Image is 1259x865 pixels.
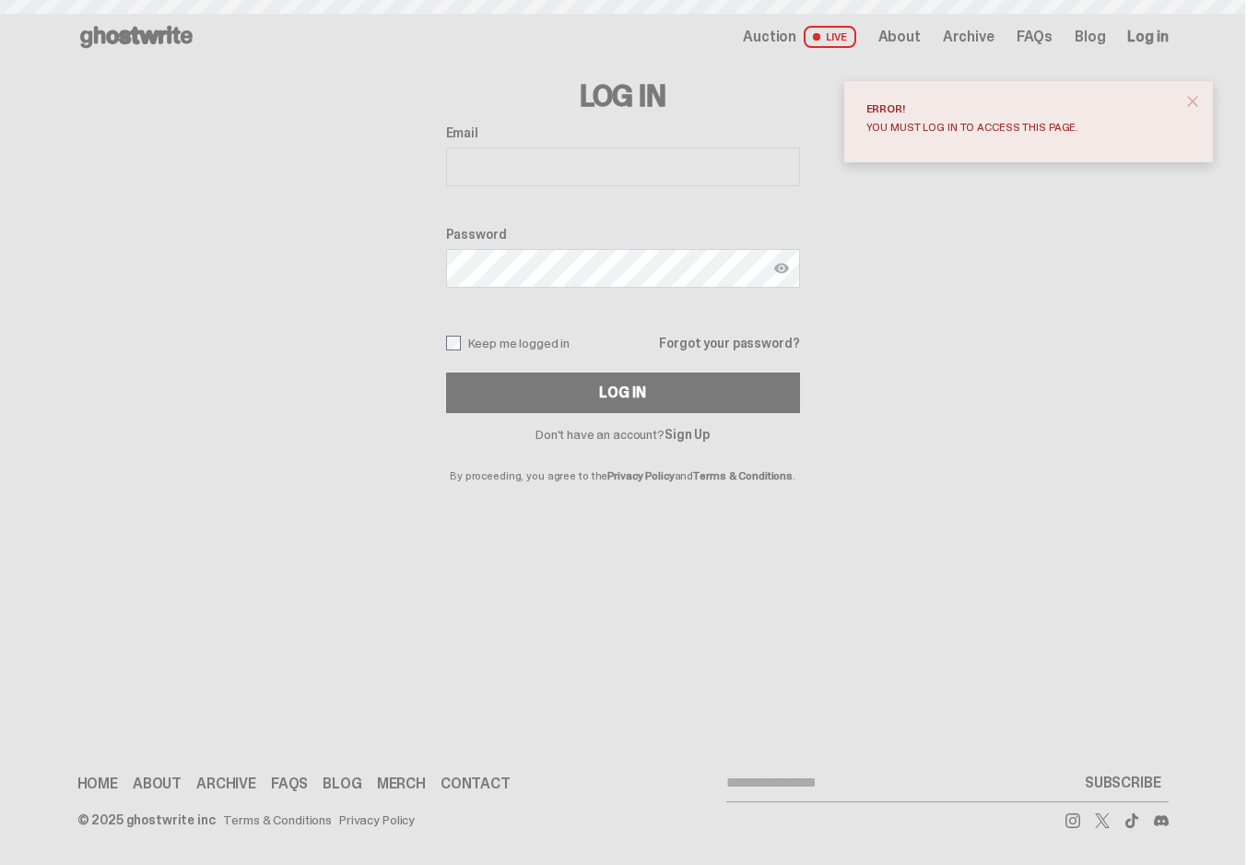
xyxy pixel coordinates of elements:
[665,426,710,443] a: Sign Up
[1127,30,1168,44] a: Log in
[446,227,800,242] label: Password
[446,336,461,350] input: Keep me logged in
[1176,85,1209,118] button: close
[339,813,415,826] a: Privacy Policy
[804,26,856,48] span: LIVE
[223,813,332,826] a: Terms & Conditions
[743,30,796,44] span: Auction
[446,428,800,441] p: Don't have an account?
[446,125,800,140] label: Email
[1017,30,1053,44] a: FAQs
[1075,30,1105,44] a: Blog
[774,261,789,276] img: Show password
[743,26,855,48] a: Auction LIVE
[271,776,308,791] a: FAQs
[866,122,1176,133] div: You must log in to access this page.
[77,776,118,791] a: Home
[693,468,793,483] a: Terms & Conditions
[446,336,571,350] label: Keep me logged in
[1077,764,1169,801] button: SUBSCRIBE
[377,776,426,791] a: Merch
[133,776,182,791] a: About
[441,776,511,791] a: Contact
[77,813,216,826] div: © 2025 ghostwrite inc
[866,103,1176,114] div: Error!
[446,373,800,413] button: Log In
[659,337,799,350] a: Forgot your password?
[607,468,674,483] a: Privacy Policy
[446,441,800,481] p: By proceeding, you agree to the and .
[878,30,921,44] a: About
[599,385,645,400] div: Log In
[446,81,800,111] h3: Log In
[196,776,256,791] a: Archive
[323,776,361,791] a: Blog
[943,30,994,44] a: Archive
